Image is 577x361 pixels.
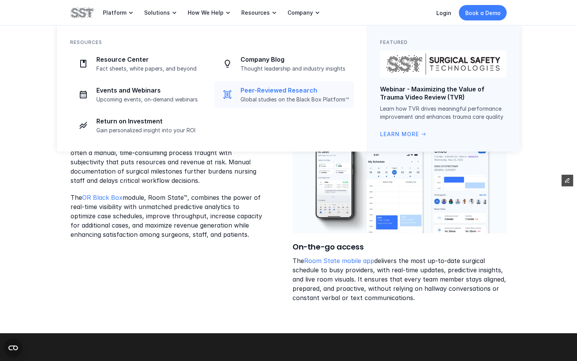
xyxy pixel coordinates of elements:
img: Room State module UI [293,128,508,234]
p: Book a Demo [465,9,501,17]
a: Lightbulb iconCompany BlogThought leadership and industry insights [214,51,354,77]
p: Platform [103,9,126,16]
button: Open CMP widget [4,339,22,357]
p: Solutions [144,9,170,16]
p: Global studies on the Black Box Platform™ [241,96,349,103]
p: Learn More [380,130,419,138]
p: Resources [241,9,270,16]
a: OR Black Box [82,194,123,201]
p: The module, Room State™, combines the power of real-time visibility with unmatched predictive ana... [71,193,263,239]
p: Gain personalized insight into your ROI [96,127,205,134]
a: Paper iconResource CenterFact sheets, white papers, and beyond [70,51,210,77]
p: Featured [380,39,408,46]
a: Investment iconReturn on InvestmentGain personalized insight into your ROI [70,112,210,138]
span: arrow_right_alt [421,131,427,137]
img: SST logo [71,6,94,19]
p: Events and Webinars [96,86,205,94]
p: How We Help [188,9,224,16]
a: Calendar iconEvents and WebinarsUpcoming events, on-demand webinars [70,81,210,108]
img: Paper icon [79,59,88,68]
p: Fact sheets, white papers, and beyond [96,65,205,72]
p: Resources [70,39,102,46]
img: Investment icon [79,121,88,130]
a: Room State mobile app [304,257,374,265]
p: Company Blog [241,56,349,64]
p: Webinar - Maximizing the Value of Trauma Video Review (TVR) [380,85,506,101]
p: The delivers the most up-to-date surgical schedule to busy providers, with real-time updates, pre... [293,256,507,302]
a: Surgical Safety Technologies logoWebinar - Maximizing the Value of Trauma Video Review (TVR)Learn... [380,51,506,138]
p: Learn how TVR drives meaningful performance improvement and enhances trauma care quality [380,105,506,121]
img: Surgical Safety Technologies logo [380,51,506,78]
p: Company [288,9,313,16]
img: Lightbulb icon [223,59,232,68]
p: Resource Center [96,56,205,64]
a: Book a Demo [459,5,507,20]
button: Edit Framer Content [562,175,573,186]
a: Journal iconPeer-Reviewed ResearchGlobal studies on the Black Box Platform™ [214,81,354,108]
p: Upcoming events, on-demand webinars [96,96,205,103]
p: Peer-Reviewed Research [241,86,349,94]
p: Thought leadership and industry insights [241,65,349,72]
h6: On-the-go access [293,241,507,252]
p: Gaining visibility into the status of every operating room (OR) is often a manual, time-consuming... [71,139,263,185]
p: Return on Investment [96,117,205,125]
a: Login [436,10,451,16]
img: Calendar icon [79,90,88,99]
img: Journal icon [223,90,232,99]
